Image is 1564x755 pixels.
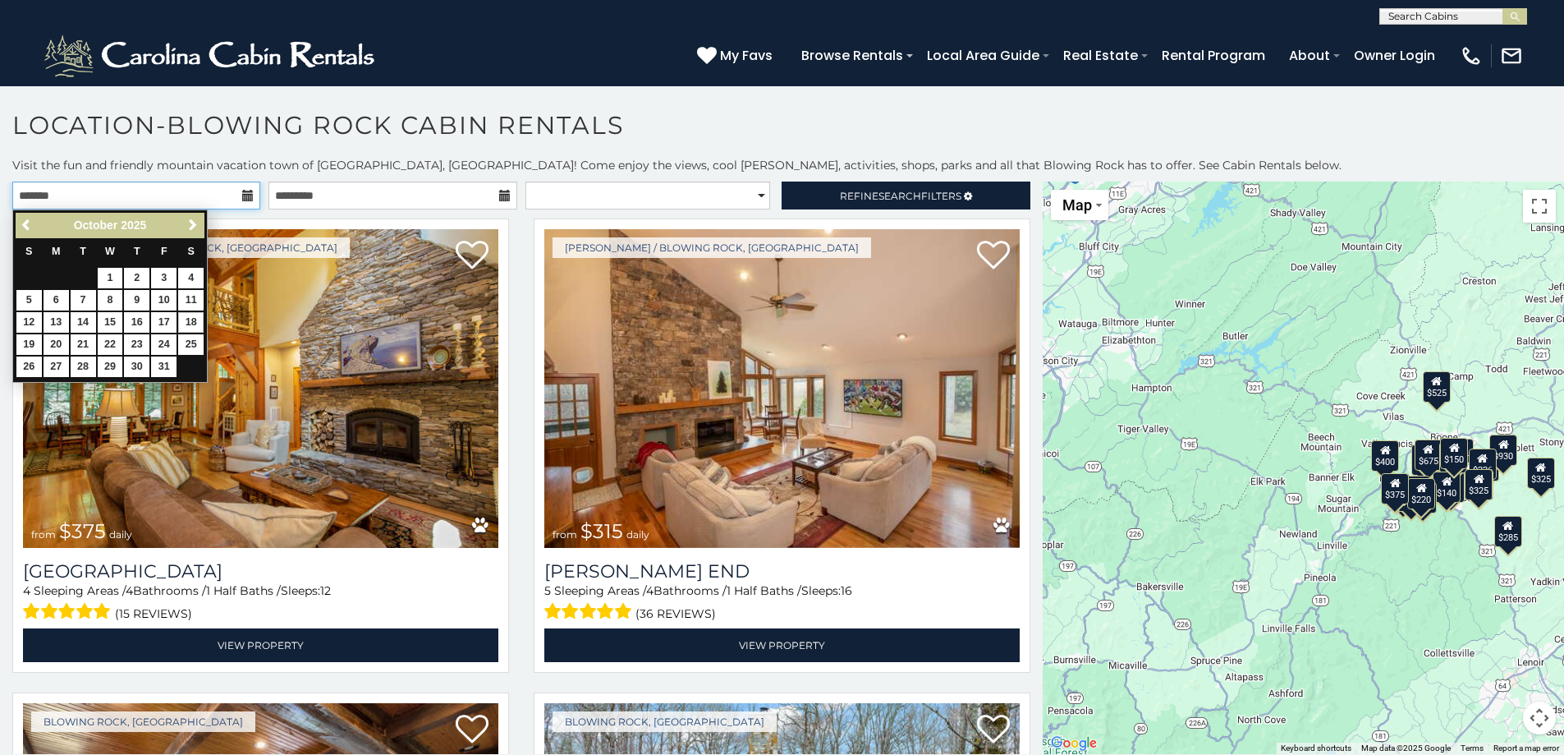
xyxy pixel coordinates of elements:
[1408,477,1436,509] div: $220
[1403,476,1431,507] div: $165
[52,246,61,257] span: Monday
[23,628,498,662] a: View Property
[793,41,911,70] a: Browse Rentals
[109,528,132,541] span: daily
[1390,477,1418,509] div: $325
[71,334,96,355] a: 21
[841,583,852,598] span: 16
[151,268,177,288] a: 3
[23,583,30,598] span: 4
[59,519,106,543] span: $375
[178,334,204,355] a: 25
[1460,44,1483,67] img: phone-regular-white.png
[1461,743,1484,753] a: Terms (opens in new tab)
[126,583,133,598] span: 4
[182,215,203,236] a: Next
[134,246,140,257] span: Thursday
[31,528,56,541] span: from
[44,290,69,311] a: 6
[71,312,96,333] a: 14
[1493,743,1559,753] a: Report a map error
[124,268,149,288] a: 2
[23,560,498,582] a: [GEOGRAPHIC_DATA]
[1523,702,1556,734] button: Map camera controls
[626,528,649,541] span: daily
[74,219,118,232] span: October
[1047,733,1101,754] img: Google
[1051,190,1108,220] button: Change map style
[1500,44,1523,67] img: mail-regular-white.png
[727,583,801,598] span: 1 Half Baths /
[71,357,96,377] a: 28
[720,45,773,66] span: My Favs
[1062,196,1092,214] span: Map
[124,312,149,333] a: 16
[21,219,34,232] span: Previous
[151,357,177,377] a: 31
[919,41,1048,70] a: Local Area Guide
[456,239,488,274] a: Add to favorites
[16,334,42,355] a: 19
[71,290,96,311] a: 7
[1346,41,1443,70] a: Owner Login
[840,190,961,202] span: Refine Filters
[1281,743,1351,754] button: Keyboard shortcuts
[151,312,177,333] a: 17
[1397,480,1425,511] div: $355
[1494,515,1522,546] div: $285
[553,237,871,258] a: [PERSON_NAME] / Blowing Rock, [GEOGRAPHIC_DATA]
[1465,469,1493,500] div: $325
[98,312,123,333] a: 15
[206,583,281,598] span: 1 Half Baths /
[553,711,777,732] a: Blowing Rock, [GEOGRAPHIC_DATA]
[121,219,146,232] span: 2025
[44,357,69,377] a: 27
[1281,41,1338,70] a: About
[17,215,38,236] a: Previous
[16,290,42,311] a: 5
[98,268,123,288] a: 1
[16,357,42,377] a: 26
[544,560,1020,582] h3: Moss End
[456,713,488,748] a: Add to favorites
[1527,457,1555,488] div: $325
[16,312,42,333] a: 12
[544,229,1020,548] img: Moss End
[635,603,716,624] span: (36 reviews)
[98,334,123,355] a: 22
[41,31,382,81] img: White-1-2.png
[1433,471,1461,502] div: $140
[1441,438,1469,469] div: $150
[544,582,1020,624] div: Sleeping Areas / Bathrooms / Sleeps:
[1415,439,1442,470] div: $675
[544,628,1020,662] a: View Property
[782,182,1030,209] a: RefineSearchFilters
[977,713,1010,748] a: Add to favorites
[1047,733,1101,754] a: Open this area in Google Maps (opens a new window)
[23,229,498,548] a: Mountain Song Lodge from $375 daily
[23,229,498,548] img: Mountain Song Lodge
[544,583,551,598] span: 5
[544,560,1020,582] a: [PERSON_NAME] End
[977,239,1010,274] a: Add to favorites
[115,603,192,624] span: (15 reviews)
[178,312,204,333] a: 18
[1055,41,1146,70] a: Real Estate
[1361,743,1451,753] span: Map data ©2025 Google
[544,229,1020,548] a: Moss End from $315 daily
[1423,371,1451,402] div: $525
[80,246,86,257] span: Tuesday
[1523,190,1556,223] button: Toggle fullscreen view
[178,268,204,288] a: 4
[124,334,149,355] a: 23
[697,45,777,67] a: My Favs
[23,582,498,624] div: Sleeping Areas / Bathrooms / Sleeps:
[151,290,177,311] a: 10
[23,560,498,582] h3: Mountain Song Lodge
[1469,449,1497,480] div: $226
[1490,434,1518,465] div: $930
[31,711,255,732] a: Blowing Rock, [GEOGRAPHIC_DATA]
[1412,444,1440,475] div: $315
[124,290,149,311] a: 9
[580,519,623,543] span: $315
